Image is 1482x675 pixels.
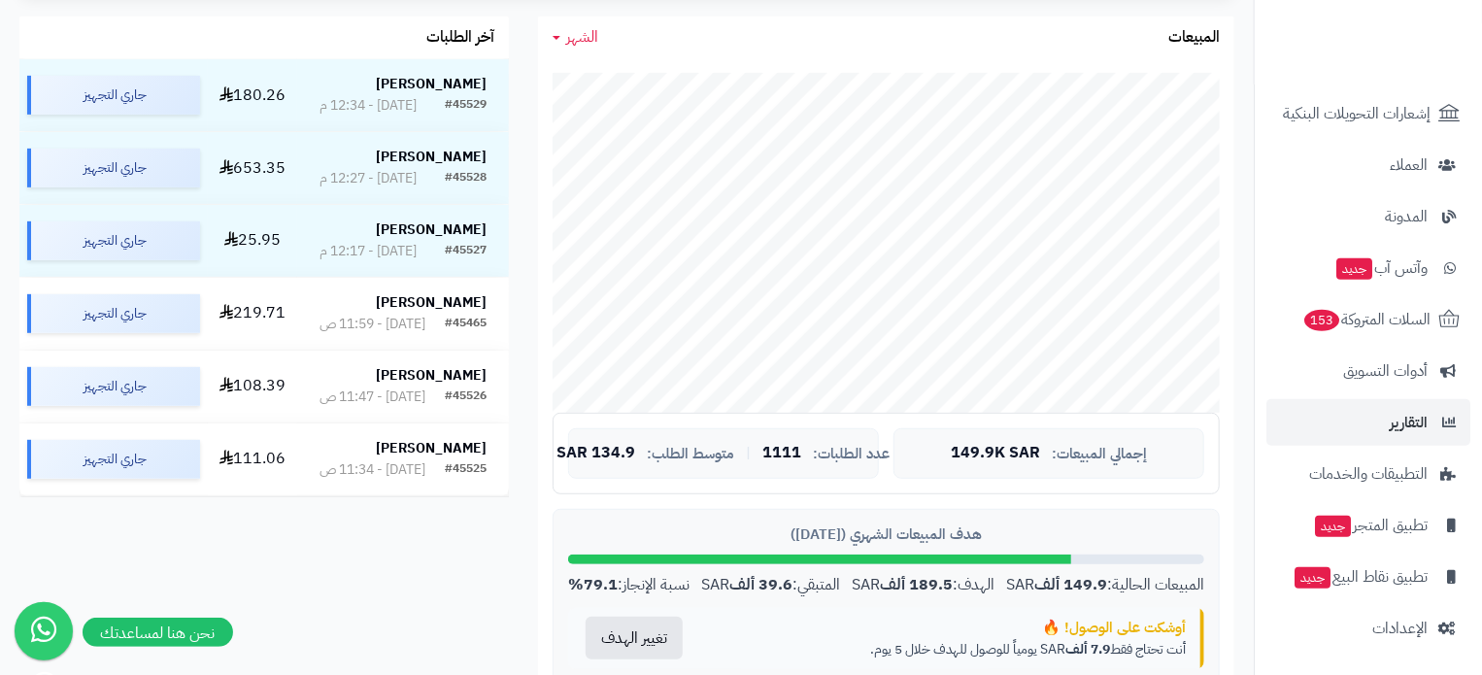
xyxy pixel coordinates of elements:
strong: 39.6 ألف [729,573,792,596]
td: 653.35 [208,132,297,204]
div: #45527 [445,242,487,261]
span: التطبيقات والخدمات [1309,460,1428,488]
div: Domain: [DOMAIN_NAME] [51,51,214,66]
td: 108.39 [208,351,297,422]
a: العملاء [1266,142,1470,188]
a: تطبيق المتجرجديد [1266,502,1470,549]
div: جاري التجهيز [27,367,200,406]
h3: آخر الطلبات [426,29,494,47]
div: #45465 [445,315,487,334]
strong: [PERSON_NAME] [376,74,487,94]
div: v 4.0.25 [54,31,95,47]
div: الهدف: SAR [852,574,994,596]
div: جاري التجهيز [27,294,200,333]
span: 149.9K SAR [951,445,1040,462]
img: website_grey.svg [31,51,47,66]
img: tab_keywords_by_traffic_grey.svg [193,113,209,128]
div: جاري التجهيز [27,149,200,187]
div: Domain Overview [74,115,174,127]
img: tab_domain_overview_orange.svg [52,113,68,128]
td: 111.06 [208,423,297,495]
strong: [PERSON_NAME] [376,147,487,167]
span: | [746,446,751,460]
a: المدونة [1266,193,1470,240]
span: وآتس آب [1334,254,1428,282]
div: [DATE] - 12:34 م [320,96,417,116]
a: السلات المتروكة153 [1266,296,1470,343]
div: أوشكت على الوصول! 🔥 [715,618,1186,638]
strong: 189.5 ألف [880,573,953,596]
a: الإعدادات [1266,605,1470,652]
a: تطبيق نقاط البيعجديد [1266,554,1470,600]
span: جديد [1315,516,1351,537]
div: [DATE] - 11:34 ص [320,460,425,480]
span: 134.9 SAR [556,445,635,462]
span: جديد [1336,258,1372,280]
img: logo-2.png [1350,40,1464,81]
div: #45528 [445,169,487,188]
span: إجمالي المبيعات: [1052,446,1147,462]
a: الشهر [553,26,598,49]
span: إشعارات التحويلات البنكية [1283,100,1431,127]
div: #45525 [445,460,487,480]
span: تطبيق المتجر [1313,512,1428,539]
a: أدوات التسويق [1266,348,1470,394]
strong: [PERSON_NAME] [376,438,487,458]
div: [DATE] - 11:47 ص [320,388,425,407]
strong: [PERSON_NAME] [376,292,487,313]
div: Keywords by Traffic [215,115,327,127]
span: العملاء [1390,152,1428,179]
div: #45526 [445,388,487,407]
p: أنت تحتاج فقط SAR يومياً للوصول للهدف خلال 5 يوم. [715,640,1186,659]
div: هدف المبيعات الشهري ([DATE]) [568,524,1204,545]
td: 25.95 [208,205,297,277]
strong: 149.9 ألف [1034,573,1107,596]
span: الإعدادات [1372,615,1428,642]
span: متوسط الطلب: [647,446,734,462]
span: المدونة [1385,203,1428,230]
div: المتبقي: SAR [701,574,840,596]
div: [DATE] - 12:17 م [320,242,417,261]
span: عدد الطلبات: [813,446,890,462]
div: [DATE] - 11:59 ص [320,315,425,334]
strong: [PERSON_NAME] [376,219,487,240]
div: جاري التجهيز [27,221,200,260]
td: 180.26 [208,59,297,131]
td: 219.71 [208,278,297,350]
a: إشعارات التحويلات البنكية [1266,90,1470,137]
strong: 7.9 ألف [1065,639,1110,659]
img: logo_orange.svg [31,31,47,47]
a: التقارير [1266,399,1470,446]
span: جديد [1295,567,1330,589]
strong: [PERSON_NAME] [376,365,487,386]
strong: 79.1% [568,573,618,596]
a: التطبيقات والخدمات [1266,451,1470,497]
button: تغيير الهدف [586,617,683,659]
h3: المبيعات [1168,29,1220,47]
span: أدوات التسويق [1343,357,1428,385]
span: تطبيق نقاط البيع [1293,563,1428,591]
div: نسبة الإنجاز: [568,574,690,596]
div: جاري التجهيز [27,440,200,479]
div: جاري التجهيز [27,76,200,115]
a: وآتس آبجديد [1266,245,1470,291]
span: الشهر [566,25,598,49]
div: [DATE] - 12:27 م [320,169,417,188]
span: 153 [1303,310,1340,332]
span: السلات المتروكة [1302,306,1431,333]
span: التقارير [1390,409,1428,436]
span: 1111 [762,445,801,462]
div: المبيعات الحالية: SAR [1006,574,1204,596]
div: #45529 [445,96,487,116]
